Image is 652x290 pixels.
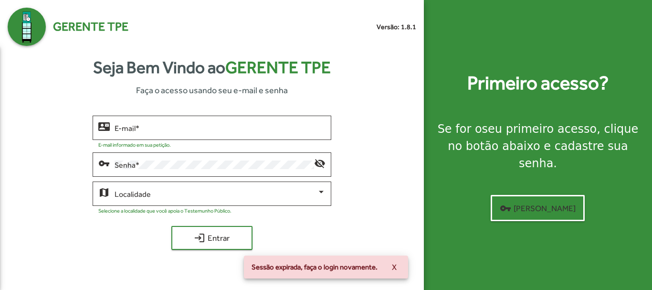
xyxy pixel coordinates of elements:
mat-icon: vpn_key [98,157,110,169]
strong: seu primeiro acesso [482,122,597,136]
mat-icon: map [98,186,110,198]
span: Entrar [180,229,244,247]
button: [PERSON_NAME] [491,195,585,221]
mat-hint: Selecione a localidade que você apoia o Testemunho Público. [98,208,231,214]
mat-icon: login [194,232,205,244]
button: Entrar [171,226,252,250]
span: Faça o acesso usando seu e-mail e senha [136,84,288,97]
span: Sessão expirada, faça o login novamente. [252,262,378,272]
mat-icon: visibility_off [314,157,326,169]
button: X [384,258,404,276]
small: Versão: 1.8.1 [377,22,416,32]
span: Gerente TPE [225,58,331,77]
mat-hint: E-mail informado em sua petição. [98,142,171,148]
span: [PERSON_NAME] [500,200,576,217]
img: Logo Gerente [8,8,46,46]
strong: Seja Bem Vindo ao [93,55,331,80]
span: Gerente TPE [53,18,128,36]
span: X [392,258,397,276]
mat-icon: vpn_key [500,203,511,214]
div: Se for o , clique no botão abaixo e cadastre sua senha. [435,120,641,172]
mat-icon: contact_mail [98,120,110,132]
strong: Primeiro acesso? [467,69,609,97]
